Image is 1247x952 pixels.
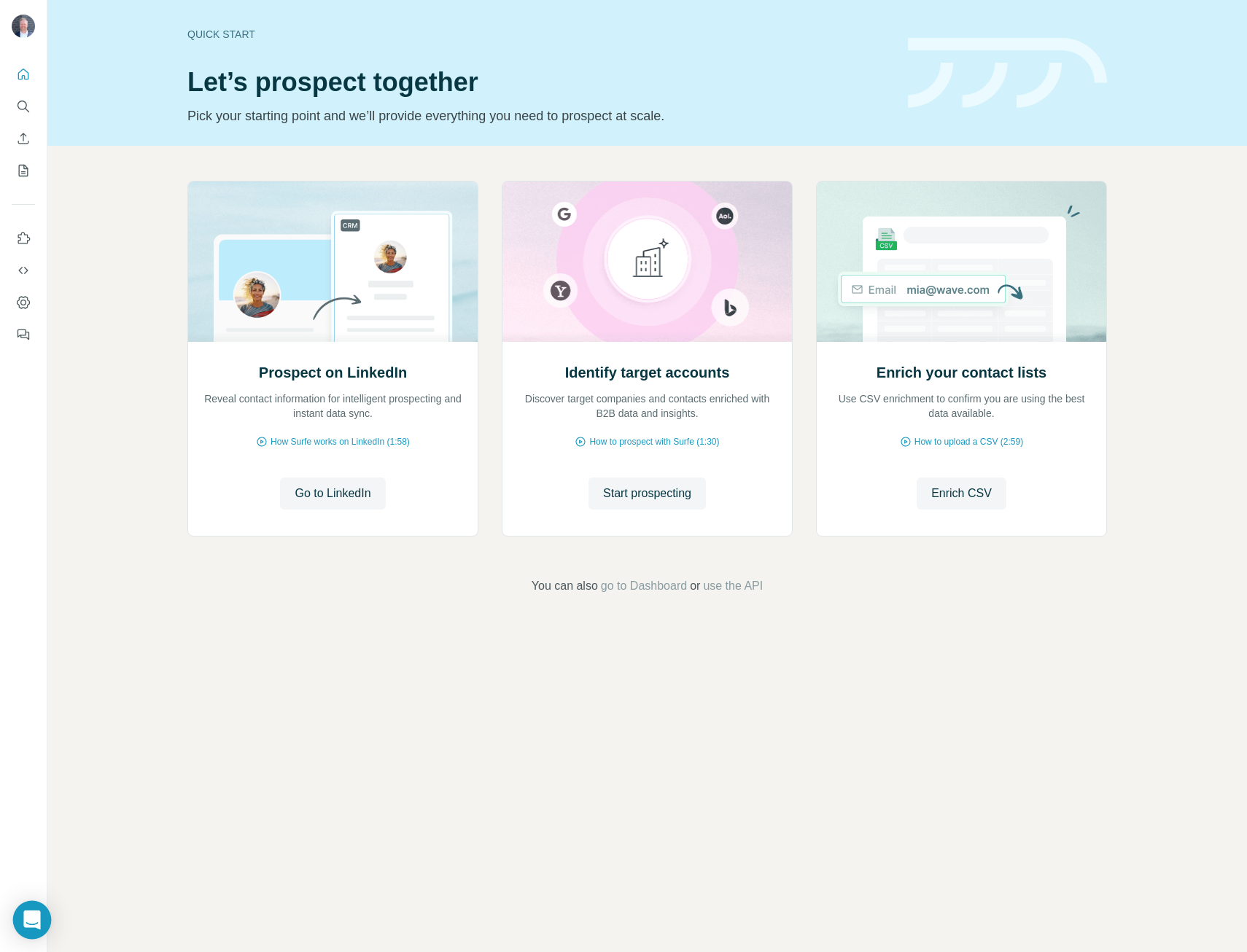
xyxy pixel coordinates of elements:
[12,257,35,284] button: Use Surfe API
[532,577,598,595] span: You can also
[12,93,35,120] button: Search
[517,391,777,421] p: Discover target companies and contacts enriched with B2B data and insights.
[12,321,35,348] button: Feedback
[187,182,478,342] img: Prospect on LinkedIn
[690,577,700,595] span: or
[502,182,793,342] img: Identify target accounts
[908,38,1107,109] img: banner
[588,477,706,510] button: Start prospecting
[914,435,1023,448] span: How to upload a CSV (2:59)
[12,15,35,38] img: Avatar
[271,435,410,448] span: How Surfe works on LinkedIn (1:58)
[816,182,1107,342] img: Enrich your contact lists
[589,435,719,448] span: How to prospect with Surfe (1:30)
[13,901,52,940] div: Open Intercom Messenger
[877,362,1046,383] h2: Enrich your contact lists
[259,362,407,383] h2: Prospect on LinkedIn
[917,477,1006,510] button: Enrich CSV
[831,391,1092,421] p: Use CSV enrichment to confirm you are using the best data available.
[931,485,992,502] span: Enrich CSV
[601,577,687,595] button: go to Dashboard
[603,485,691,502] span: Start prospecting
[565,362,730,383] h2: Identify target accounts
[280,477,385,510] button: Go to LinkedIn
[12,125,35,152] button: Enrich CSV
[12,289,35,316] button: Dashboard
[295,485,370,502] span: Go to LinkedIn
[187,27,890,42] div: Quick start
[703,577,763,595] button: use the API
[203,391,463,421] p: Reveal contact information for intelligent prospecting and instant data sync.
[12,157,35,184] button: My lists
[187,68,890,97] h1: Let’s prospect together
[187,106,890,126] p: Pick your starting point and we’ll provide everything you need to prospect at scale.
[12,61,35,87] button: Quick start
[12,225,35,251] button: Use Surfe on LinkedIn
